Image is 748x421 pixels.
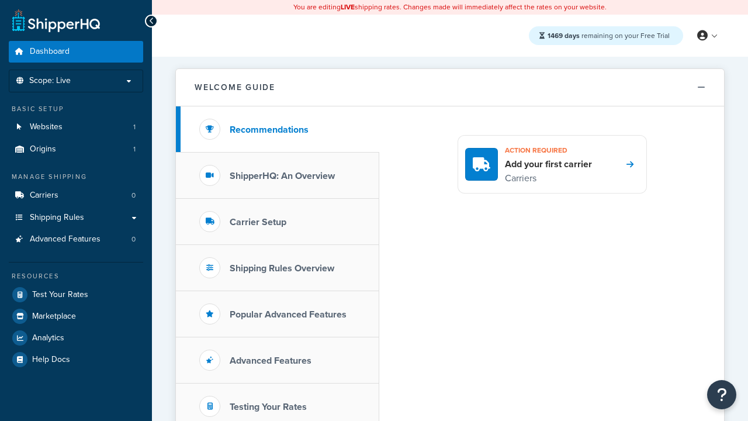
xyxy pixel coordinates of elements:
[230,125,309,135] h3: Recommendations
[707,380,736,409] button: Open Resource Center
[9,172,143,182] div: Manage Shipping
[30,234,101,244] span: Advanced Features
[32,333,64,343] span: Analytics
[548,30,580,41] strong: 1469 days
[9,271,143,281] div: Resources
[9,327,143,348] a: Analytics
[230,356,311,366] h3: Advanced Features
[505,143,592,158] h3: Action required
[505,158,592,171] h4: Add your first carrier
[133,122,136,132] span: 1
[32,355,70,365] span: Help Docs
[9,116,143,138] li: Websites
[195,83,275,92] h2: Welcome Guide
[9,104,143,114] div: Basic Setup
[505,171,592,186] p: Carriers
[9,185,143,206] a: Carriers0
[9,349,143,370] a: Help Docs
[230,402,307,412] h3: Testing Your Rates
[9,229,143,250] li: Advanced Features
[30,47,70,57] span: Dashboard
[230,263,334,274] h3: Shipping Rules Overview
[133,144,136,154] span: 1
[30,191,58,201] span: Carriers
[131,234,136,244] span: 0
[548,30,670,41] span: remaining on your Free Trial
[29,76,71,86] span: Scope: Live
[9,306,143,327] a: Marketplace
[9,41,143,63] a: Dashboard
[32,312,76,322] span: Marketplace
[230,217,286,227] h3: Carrier Setup
[9,185,143,206] li: Carriers
[9,139,143,160] a: Origins1
[341,2,355,12] b: LIVE
[131,191,136,201] span: 0
[9,229,143,250] a: Advanced Features0
[230,309,347,320] h3: Popular Advanced Features
[30,122,63,132] span: Websites
[9,139,143,160] li: Origins
[230,171,335,181] h3: ShipperHQ: An Overview
[9,284,143,305] a: Test Your Rates
[176,69,724,106] button: Welcome Guide
[30,144,56,154] span: Origins
[30,213,84,223] span: Shipping Rules
[32,290,88,300] span: Test Your Rates
[9,116,143,138] a: Websites1
[9,207,143,229] a: Shipping Rules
